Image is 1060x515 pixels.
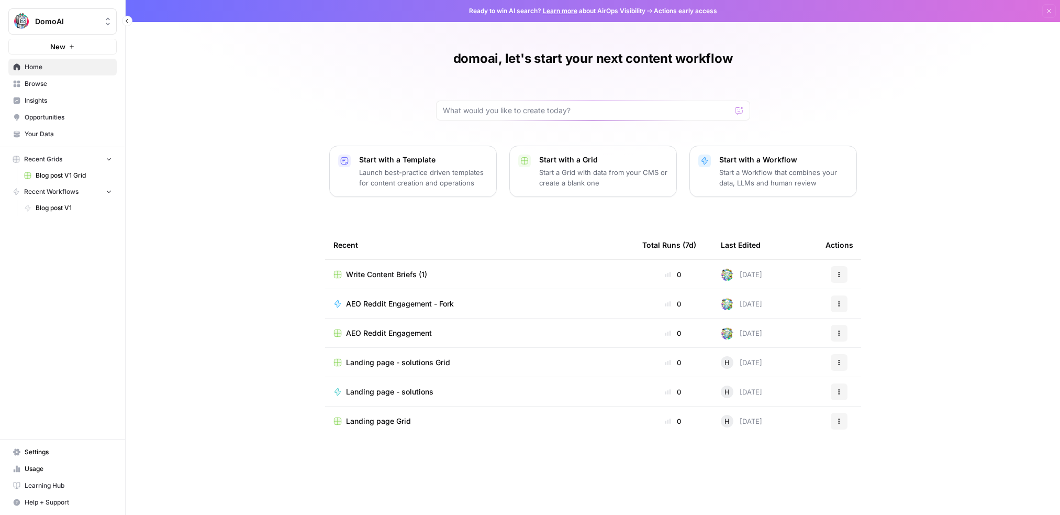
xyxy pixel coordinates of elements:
a: Opportunities [8,109,117,126]
div: Last Edited [721,231,761,259]
span: Ready to win AI search? about AirOps Visibility [469,6,645,16]
span: Write Content Briefs (1) [346,269,427,280]
p: Start a Workflow that combines your data, LLMs and human review [719,167,848,188]
div: [DATE] [721,356,762,369]
div: Total Runs (7d) [642,231,696,259]
a: Usage [8,461,117,477]
div: [DATE] [721,415,762,428]
img: DomoAI Logo [12,12,31,31]
span: H [724,357,730,368]
a: Write Content Briefs (1) [333,269,626,280]
span: Landing page - solutions Grid [346,357,450,368]
button: Start with a WorkflowStart a Workflow that combines your data, LLMs and human review [689,146,857,197]
a: Blog post V1 [19,200,117,216]
a: Insights [8,92,117,109]
span: Blog post V1 Grid [36,171,112,180]
a: Landing page - solutions Grid [333,357,626,368]
div: [DATE] [721,327,762,339]
span: Recent Grids [24,155,62,164]
div: 0 [642,299,704,309]
button: New [8,39,117,54]
div: Recent [333,231,626,259]
p: Launch best-practice driven templates for content creation and operations [359,167,488,188]
a: Landing page - solutions [333,387,626,397]
button: Recent Grids [8,151,117,167]
div: [DATE] [721,298,762,310]
a: Landing page Grid [333,416,626,426]
a: Settings [8,444,117,461]
a: Learning Hub [8,477,117,494]
div: 0 [642,416,704,426]
span: AEO Reddit Engagement [346,328,432,338]
a: AEO Reddit Engagement - Fork [333,299,626,309]
span: Actions early access [654,6,717,16]
span: Learning Hub [25,481,112,490]
span: Home [25,62,112,72]
h1: domoai, let's start your next content workflow [453,50,733,67]
a: AEO Reddit Engagement [333,328,626,338]
a: Your Data [8,126,117,143]
div: 0 [642,328,704,338]
span: H [724,387,730,397]
p: Start with a Grid [539,155,668,165]
p: Start with a Template [359,155,488,165]
span: H [724,416,730,426]
span: Usage [25,464,112,474]
span: Opportunities [25,113,112,122]
button: Start with a TemplateLaunch best-practice driven templates for content creation and operations [329,146,497,197]
button: Help + Support [8,494,117,511]
span: Recent Workflows [24,187,79,196]
img: xgcl191dh66a1hfymgb30x5y99ak [721,298,733,310]
div: [DATE] [721,268,762,281]
span: Settings [25,447,112,457]
span: Landing page - solutions [346,387,433,397]
button: Recent Workflows [8,184,117,200]
input: What would you like to create today? [443,105,731,116]
img: xgcl191dh66a1hfymgb30x5y99ak [721,268,733,281]
span: AEO Reddit Engagement - Fork [346,299,454,309]
img: xgcl191dh66a1hfymgb30x5y99ak [721,327,733,339]
div: [DATE] [721,386,762,398]
span: Insights [25,96,112,105]
span: Browse [25,79,112,89]
p: Start a Grid with data from your CMS or create a blank one [539,167,668,188]
a: Blog post V1 Grid [19,167,117,184]
span: Landing page Grid [346,416,411,426]
span: New [50,41,65,52]
button: Start with a GridStart a Grid with data from your CMS or create a blank one [509,146,677,197]
div: 0 [642,357,704,368]
span: Help + Support [25,498,112,507]
div: Actions [825,231,853,259]
a: Browse [8,75,117,92]
a: Learn more [543,7,577,15]
span: Blog post V1 [36,203,112,213]
p: Start with a Workflow [719,155,848,165]
div: 0 [642,269,704,280]
button: Workspace: DomoAI [8,8,117,35]
a: Home [8,59,117,75]
div: 0 [642,387,704,397]
span: DomoAI [35,16,98,27]
span: Your Data [25,129,112,139]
